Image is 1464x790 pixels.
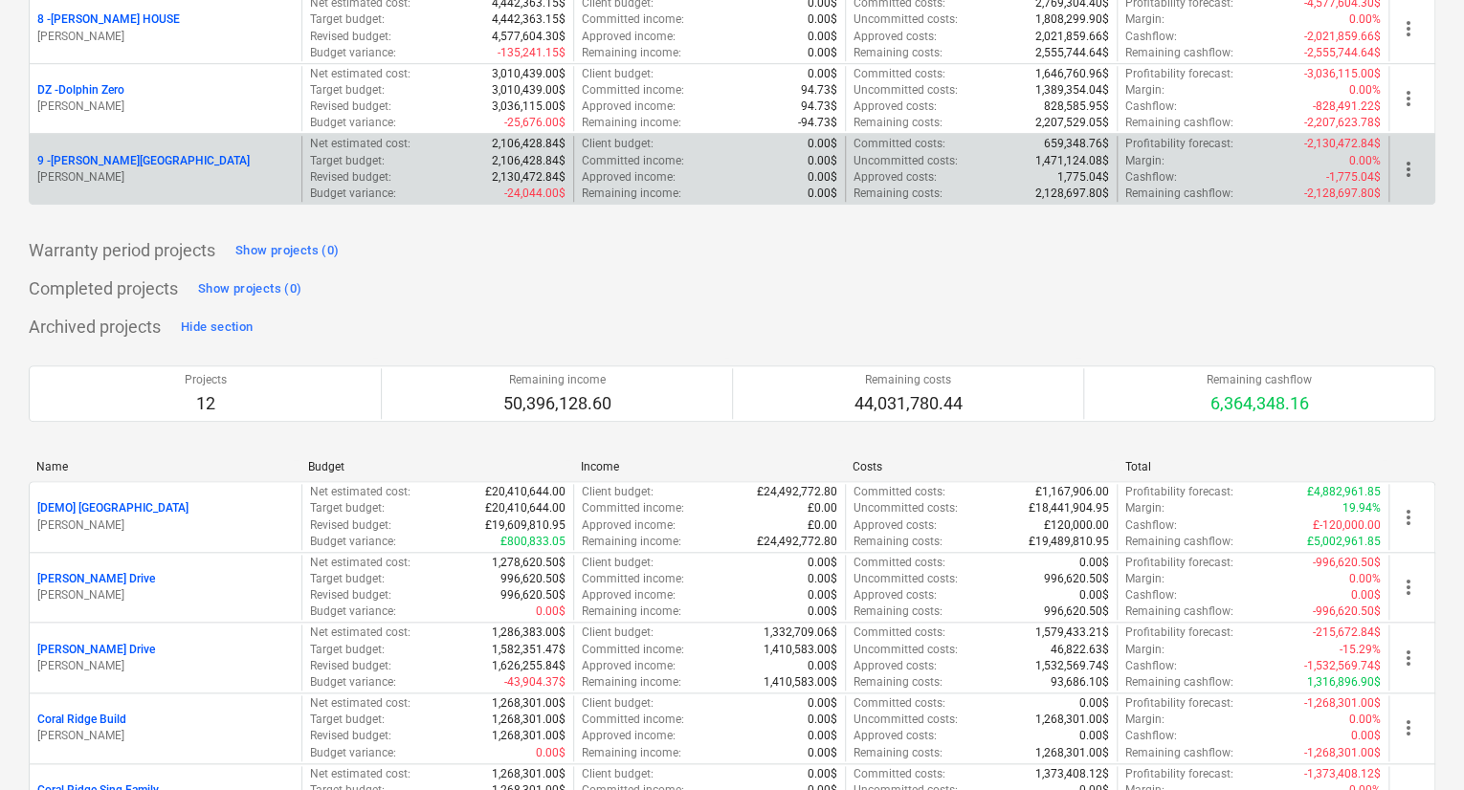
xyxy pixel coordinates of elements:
[1125,115,1233,131] p: Remaining cashflow :
[176,312,257,342] button: Hide section
[854,695,945,712] p: Committed costs :
[1313,517,1381,534] p: £-120,000.00
[37,153,250,169] p: 9 - [PERSON_NAME][GEOGRAPHIC_DATA]
[1349,571,1381,587] p: 0.00%
[1125,169,1177,186] p: Cashflow :
[1125,642,1165,658] p: Margin :
[485,484,566,500] p: £20,410,644.00
[854,603,943,620] p: Remaining costs :
[854,153,958,169] p: Uncommitted costs :
[492,82,566,99] p: 3,010,439.00$
[503,392,611,415] p: 50,396,128.60
[1349,712,1381,728] p: 0.00%
[757,534,837,550] p: £24,492,772.80
[1029,500,1109,516] p: £18,441,904.95
[808,766,837,782] p: 0.00$
[492,766,566,782] p: 1,268,301.00$
[808,11,837,28] p: 0.00$
[1035,153,1109,169] p: 1,471,124.08$
[310,82,385,99] p: Target budget :
[492,728,566,744] p: 1,268,301.00$
[1125,658,1177,674] p: Cashflow :
[808,153,837,169] p: 0.00$
[1125,695,1233,712] p: Profitability forecast :
[1125,460,1382,473] div: Total
[492,555,566,571] p: 1,278,620.50$
[808,728,837,744] p: 0.00$
[1125,186,1233,202] p: Remaining cashflow :
[1349,153,1381,169] p: 0.00%
[310,642,385,658] p: Target budget :
[582,534,681,550] p: Remaining income :
[854,82,958,99] p: Uncommitted costs :
[310,674,396,691] p: Budget variance :
[1035,82,1109,99] p: 1,389,354.04$
[582,82,684,99] p: Committed income :
[854,115,943,131] p: Remaining costs :
[504,186,566,202] p: -24,044.00$
[1397,87,1420,110] span: more_vert
[29,277,178,300] p: Completed projects
[310,625,410,641] p: Net estimated cost :
[854,392,963,415] p: 44,031,780.44
[1326,169,1381,186] p: -1,775.04$
[1342,500,1381,516] p: 19.94%
[854,11,958,28] p: Uncommitted costs :
[310,603,396,620] p: Budget variance :
[310,99,391,115] p: Revised budget :
[1351,587,1381,603] p: 0.00$
[582,11,684,28] p: Committed income :
[854,66,945,82] p: Committed costs :
[1304,136,1381,152] p: -2,130,472.84$
[310,745,396,761] p: Budget variance :
[854,745,943,761] p: Remaining costs :
[801,82,837,99] p: 94.73$
[801,99,837,115] p: 94.73$
[808,45,837,61] p: 0.00$
[582,695,654,712] p: Client budget :
[36,460,293,473] div: Name
[1304,66,1381,82] p: -3,036,115.00$
[808,658,837,674] p: 0.00$
[310,555,410,571] p: Net estimated cost :
[1307,484,1381,500] p: £4,882,961.85
[1035,29,1109,45] p: 2,021,859.66$
[808,136,837,152] p: 0.00$
[1304,115,1381,131] p: -2,207,623.78$
[582,484,654,500] p: Client budget :
[500,571,566,587] p: 996,620.50$
[37,712,126,728] p: Coral Ridge Build
[193,274,306,304] button: Show projects (0)
[582,555,654,571] p: Client budget :
[504,674,566,691] p: -43,904.37$
[503,372,611,388] p: Remaining income
[854,45,943,61] p: Remaining costs :
[310,587,391,603] p: Revised budget :
[582,136,654,152] p: Client budget :
[1207,392,1312,415] p: 6,364,348.16
[310,45,396,61] p: Budget variance :
[582,571,684,587] p: Committed income :
[231,235,344,266] button: Show projects (0)
[1313,99,1381,115] p: -828,491.22$
[582,766,654,782] p: Client budget :
[854,766,945,782] p: Committed costs :
[808,29,837,45] p: 0.00$
[1304,45,1381,61] p: -2,555,744.64$
[582,45,681,61] p: Remaining income :
[1079,695,1109,712] p: 0.00$
[798,115,837,131] p: -94.73$
[582,99,676,115] p: Approved income :
[854,674,943,691] p: Remaining costs :
[582,642,684,658] p: Committed income :
[310,136,410,152] p: Net estimated cost :
[1125,517,1177,534] p: Cashflow :
[1125,136,1233,152] p: Profitability forecast :
[310,11,385,28] p: Target budget :
[37,517,294,534] p: [PERSON_NAME]
[1397,17,1420,40] span: more_vert
[582,712,684,728] p: Committed income :
[1125,603,1233,620] p: Remaining cashflow :
[1125,11,1165,28] p: Margin :
[1125,534,1233,550] p: Remaining cashflow :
